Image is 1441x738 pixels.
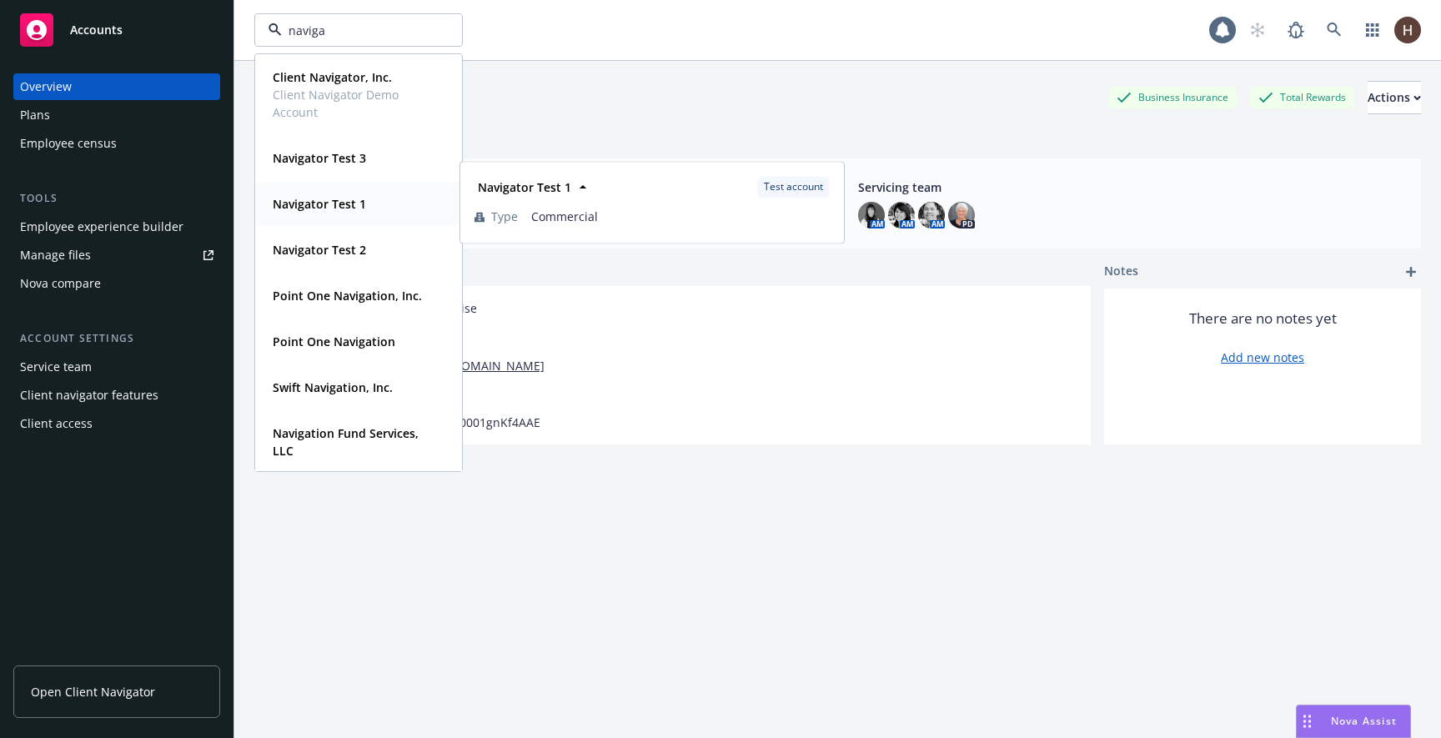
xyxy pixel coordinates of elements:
strong: Navigator Test 1 [273,196,366,212]
strong: Point One Navigation, Inc. [273,288,422,304]
strong: Point One Navigation [273,334,395,349]
div: Actions [1368,82,1421,113]
a: Plans [13,102,220,128]
img: photo [858,202,885,228]
img: photo [888,202,915,228]
a: Accounts [13,7,220,53]
input: Filter by keyword [282,22,429,39]
span: Accounts [70,23,123,37]
a: Manage files [13,242,220,269]
strong: Navigator Test 3 [273,150,366,166]
img: photo [1394,17,1421,43]
a: Report a Bug [1279,13,1313,47]
span: 001d000001gnKf4AAE [419,414,540,431]
span: Servicing team [858,178,1408,196]
div: Drag to move [1297,705,1318,737]
strong: Navigator Test 1 [478,179,571,195]
div: Employee census [20,130,117,157]
span: Test account [764,179,823,194]
div: Total Rewards [1250,87,1354,108]
span: Client Navigator Demo Account [273,86,441,121]
img: photo [948,202,975,228]
span: Commercial [531,208,830,225]
div: Client navigator features [20,382,158,409]
div: Employee experience builder [20,213,183,240]
span: Type [491,208,518,225]
div: Tools [13,190,220,207]
div: Service team [20,354,92,380]
strong: Client Navigator, Inc. [273,69,392,85]
div: Business Insurance [1108,87,1237,108]
a: Employee experience builder [13,213,220,240]
strong: Navigation Fund Services, LLC [273,425,419,459]
a: Nova compare [13,270,220,297]
img: photo [918,202,945,228]
strong: Navigator Test 2 [273,242,366,258]
span: Open Client Navigator [31,683,155,700]
div: Nova compare [20,270,101,297]
span: Nova Assist [1331,714,1397,728]
div: Plans [20,102,50,128]
a: Service team [13,354,220,380]
a: [URL][DOMAIN_NAME] [419,357,545,374]
a: Switch app [1356,13,1389,47]
strong: Swift Navigation, Inc. [273,379,393,395]
a: add [1401,262,1421,282]
a: Start snowing [1241,13,1274,47]
span: Notes [1104,262,1138,282]
button: Actions [1368,81,1421,114]
a: Client access [13,410,220,437]
div: Account settings [13,330,220,347]
a: Search [1318,13,1351,47]
a: Add new notes [1221,349,1304,366]
button: Nova Assist [1296,705,1411,738]
div: Overview [20,73,72,100]
a: Overview [13,73,220,100]
span: There are no notes yet [1189,309,1337,329]
a: Employee census [13,130,220,157]
a: Client navigator features [13,382,220,409]
div: Manage files [20,242,91,269]
div: Client access [20,410,93,437]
